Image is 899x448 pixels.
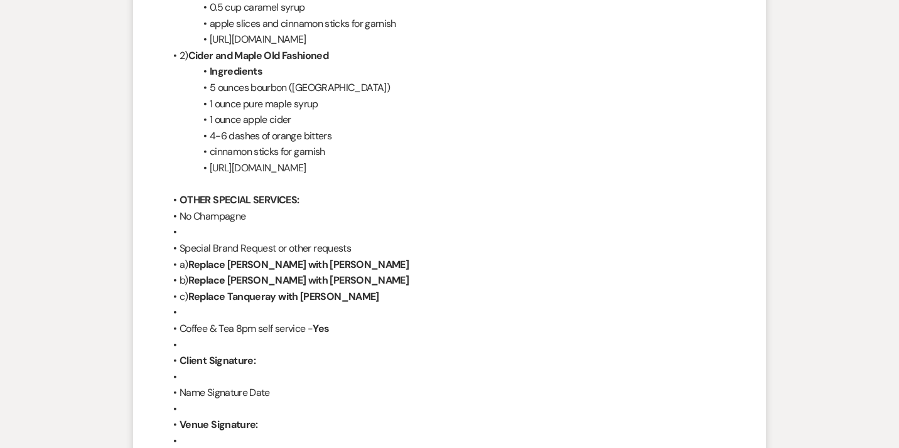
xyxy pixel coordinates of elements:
[213,193,299,206] strong: SPECIAL SERVICES:
[180,354,256,367] strong: Client Signature:
[164,257,747,273] li: a)
[210,97,318,110] span: 1 ounce pure maple syrup
[210,17,396,30] span: apple slices and cinnamon sticks for garnish
[164,272,747,289] li: b)
[164,31,747,48] li: [URL][DOMAIN_NAME]
[188,258,409,271] strong: Replace [PERSON_NAME] with [PERSON_NAME]
[313,322,329,335] strong: Yes
[188,290,379,303] strong: Replace Tanqueray with [PERSON_NAME]
[188,274,409,287] strong: Replace [PERSON_NAME] with [PERSON_NAME]
[210,65,262,78] strong: Ingredients
[180,193,211,206] strong: OTHER
[210,113,291,126] span: 1 ounce apple cider
[180,386,270,399] span: Name Signature Date
[164,289,747,305] li: c)
[188,49,328,62] strong: Cider and Maple Old Fashioned
[164,208,747,225] li: No Champagne
[164,321,747,337] li: Coffee & Tea 8pm self service -
[210,1,305,14] span: 0.5 cup caramel syrup
[164,160,747,176] li: [URL][DOMAIN_NAME]
[210,81,390,94] span: 5 ounces bourbon ([GEOGRAPHIC_DATA])
[164,240,747,257] li: Special Brand Request or other requests
[180,418,258,431] strong: Venue Signature:
[164,48,747,64] li: 2)
[210,145,325,158] span: cinnamon sticks for garnish
[210,129,331,142] span: 4-6 dashes of orange bitters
